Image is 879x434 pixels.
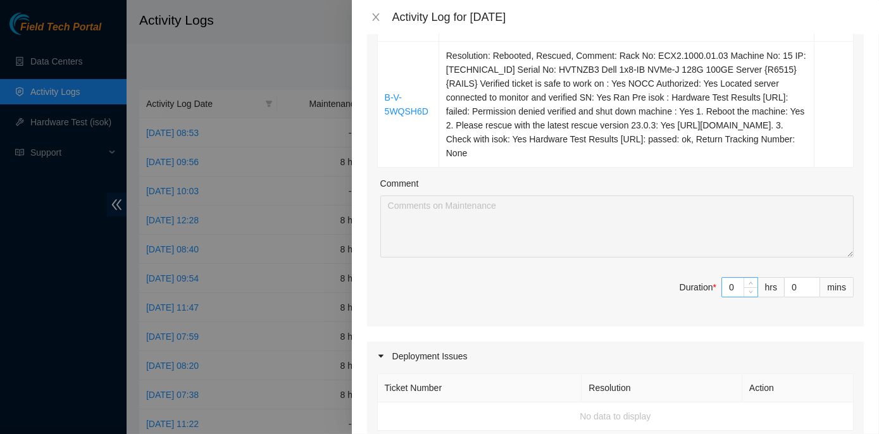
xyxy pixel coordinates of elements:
a: B-V-5WQSH6D [385,92,428,116]
span: up [747,279,755,287]
span: close [371,12,381,22]
span: Decrease Value [744,287,757,297]
div: Deployment Issues [367,342,864,371]
td: Resolution: Rebooted, Rescued, Comment: Rack No: ECX2.1000.01.03 Machine No: 15 IP: [TECHNICAL_ID... [439,42,814,168]
td: No data to display [378,402,854,431]
button: Close [367,11,385,23]
div: Activity Log for [DATE] [392,10,864,24]
span: Increase Value [744,278,757,287]
label: Comment [380,177,419,190]
div: mins [820,277,854,297]
th: Action [742,374,854,402]
textarea: Comment [380,195,854,257]
span: caret-right [377,352,385,360]
span: down [747,288,755,296]
div: hrs [758,277,785,297]
th: Resolution [582,374,742,402]
div: Duration [680,280,716,294]
th: Ticket Number [378,374,582,402]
